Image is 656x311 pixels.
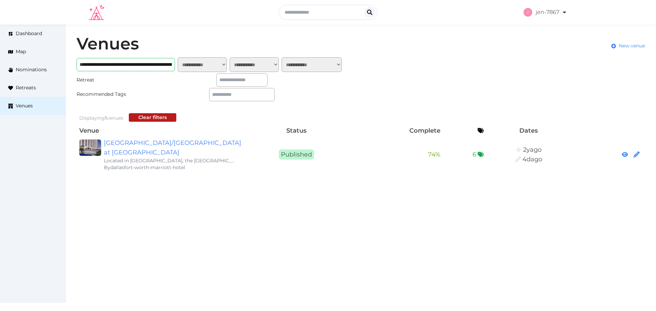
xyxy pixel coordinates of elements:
th: Complete [349,124,443,137]
a: jen-7867 [523,3,567,22]
span: Published [279,149,314,160]
div: Displaying venues [79,115,123,122]
a: New venue [611,42,645,49]
button: Clear filters [129,113,176,122]
span: Map [16,48,26,55]
div: Located in [GEOGRAPHIC_DATA], the [GEOGRAPHIC_DATA] at [GEOGRAPHIC_DATA] provides a resort feel w... [104,157,235,164]
div: Clear filters [138,114,167,121]
span: Retreats [16,84,36,91]
img: Dallas/Fort Worth Marriott Hotel & Golf Club at Champions Circle [79,139,101,156]
span: 74 % [428,151,440,158]
div: Retreat [77,76,142,84]
a: [GEOGRAPHIC_DATA]/[GEOGRAPHIC_DATA] at [GEOGRAPHIC_DATA] [104,138,241,157]
span: New venue [619,42,645,49]
span: 11:17PM, February 5th, 2024 [523,146,542,153]
span: Nominations [16,66,47,73]
span: Venues [16,102,33,109]
span: 1 [105,115,107,121]
th: Dates [487,124,571,137]
span: 9:45PM, September 5th, 2025 [522,155,542,163]
h1: Venues [77,35,139,52]
span: Dashboard [16,30,42,37]
span: 6 [473,150,476,159]
th: Status [244,124,349,137]
th: Venue [77,124,244,137]
div: Recommended Tags [77,91,142,98]
div: By dallasfort-worth-marriott-hotel [104,164,235,171]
